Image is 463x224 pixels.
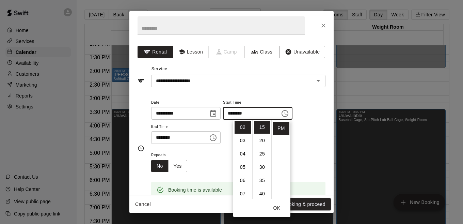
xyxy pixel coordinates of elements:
[168,184,222,196] div: Booking time is available
[252,120,271,199] ul: Select minutes
[314,76,323,86] button: Open
[235,148,251,160] li: 4 hours
[273,122,289,135] li: PM
[254,148,270,160] li: 25 minutes
[254,188,270,200] li: 40 minutes
[151,160,169,173] button: No
[168,160,187,173] button: Yes
[266,202,288,214] button: OK
[235,134,251,147] li: 3 hours
[235,188,251,200] li: 7 hours
[280,46,325,58] button: Unavailable
[206,107,220,120] button: Choose date, selected date is Aug 15, 2025
[271,120,290,199] ul: Select meridiem
[254,134,270,147] li: 20 minutes
[254,121,270,134] li: 15 minutes
[138,77,144,84] svg: Service
[223,98,292,107] span: Start Time
[254,174,270,187] li: 35 minutes
[173,46,209,58] button: Lesson
[254,161,270,174] li: 30 minutes
[235,174,251,187] li: 6 hours
[151,160,187,173] div: outlined button group
[206,131,220,145] button: Choose time, selected time is 2:45 PM
[132,198,154,211] button: Cancel
[209,46,244,58] span: Camps can only be created in the Services page
[317,19,330,32] button: Close
[138,46,173,58] button: Rental
[151,122,221,132] span: End Time
[235,161,251,174] li: 5 hours
[151,66,167,71] span: Service
[261,198,331,211] button: Create booking & proceed
[244,46,280,58] button: Class
[138,145,144,152] svg: Timing
[235,121,251,134] li: 2 hours
[278,107,292,120] button: Choose time, selected time is 2:15 PM
[233,120,252,199] ul: Select hours
[151,98,221,107] span: Date
[151,151,193,160] span: Repeats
